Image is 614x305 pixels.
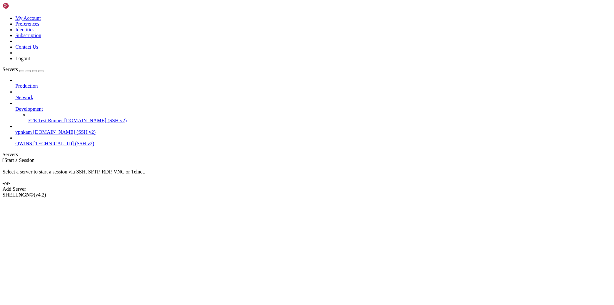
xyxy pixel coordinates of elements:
span:  [3,157,4,163]
div: Servers [3,152,611,157]
b: NGN [19,192,30,197]
a: Preferences [15,21,39,27]
li: QWINS [TECHNICAL_ID] (SSH v2) [15,135,611,147]
span: vpnkam [15,129,32,135]
a: Logout [15,56,30,61]
a: Production [15,83,611,89]
span: 4.2.0 [34,192,46,197]
a: Development [15,106,611,112]
span: [DOMAIN_NAME] (SSH v2) [33,129,96,135]
span: SHELL © [3,192,46,197]
span: Production [15,83,38,89]
a: My Account [15,15,41,21]
div: Select a server to start a session via SSH, SFTP, RDP, VNC or Telnet. -or- [3,163,611,186]
span: QWINS [15,141,32,146]
a: E2E Test Runner [DOMAIN_NAME] (SSH v2) [28,118,611,124]
a: Servers [3,67,43,72]
a: Contact Us [15,44,38,50]
a: Identities [15,27,35,32]
span: E2E Test Runner [28,118,63,123]
a: vpnkam [DOMAIN_NAME] (SSH v2) [15,129,611,135]
div: Add Server [3,186,611,192]
li: Development [15,100,611,124]
li: E2E Test Runner [DOMAIN_NAME] (SSH v2) [28,112,611,124]
img: Shellngn [3,3,39,9]
span: Development [15,106,43,112]
span: Start a Session [4,157,35,163]
span: Network [15,95,33,100]
li: Production [15,77,611,89]
li: vpnkam [DOMAIN_NAME] (SSH v2) [15,124,611,135]
li: Network [15,89,611,100]
span: Servers [3,67,18,72]
a: Subscription [15,33,41,38]
span: [DOMAIN_NAME] (SSH v2) [64,118,127,123]
a: QWINS [TECHNICAL_ID] (SSH v2) [15,141,611,147]
span: [TECHNICAL_ID] (SSH v2) [33,141,94,146]
a: Network [15,95,611,100]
